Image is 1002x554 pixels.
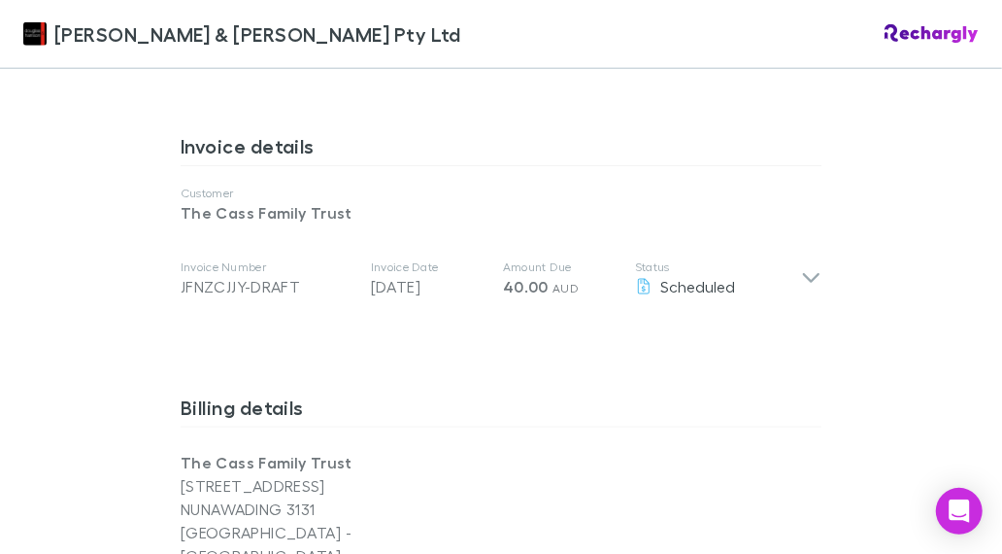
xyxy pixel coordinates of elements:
[181,134,821,165] h3: Invoice details
[885,24,979,44] img: Rechargly Logo
[181,275,355,298] div: JFNZCJJY-DRAFT
[936,488,983,535] div: Open Intercom Messenger
[181,186,821,201] p: Customer
[181,260,355,275] p: Invoice Number
[660,277,735,295] span: Scheduled
[54,19,461,49] span: [PERSON_NAME] & [PERSON_NAME] Pty Ltd
[503,260,619,275] p: Amount Due
[181,498,501,521] p: NUNAWADING 3131
[635,260,801,275] p: Status
[181,474,501,498] p: [STREET_ADDRESS]
[503,277,549,296] span: 40.00
[371,275,487,298] p: [DATE]
[371,260,487,275] p: Invoice Date
[165,240,837,318] div: Invoice NumberJFNZCJJY-DRAFTInvoice Date[DATE]Amount Due40.00 AUDStatusScheduled
[23,22,47,46] img: Douglas & Harrison Pty Ltd's Logo
[181,451,501,474] p: The Cass Family Trust
[552,281,579,295] span: AUD
[181,201,821,225] p: The Cass Family Trust
[181,396,821,427] h3: Billing details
